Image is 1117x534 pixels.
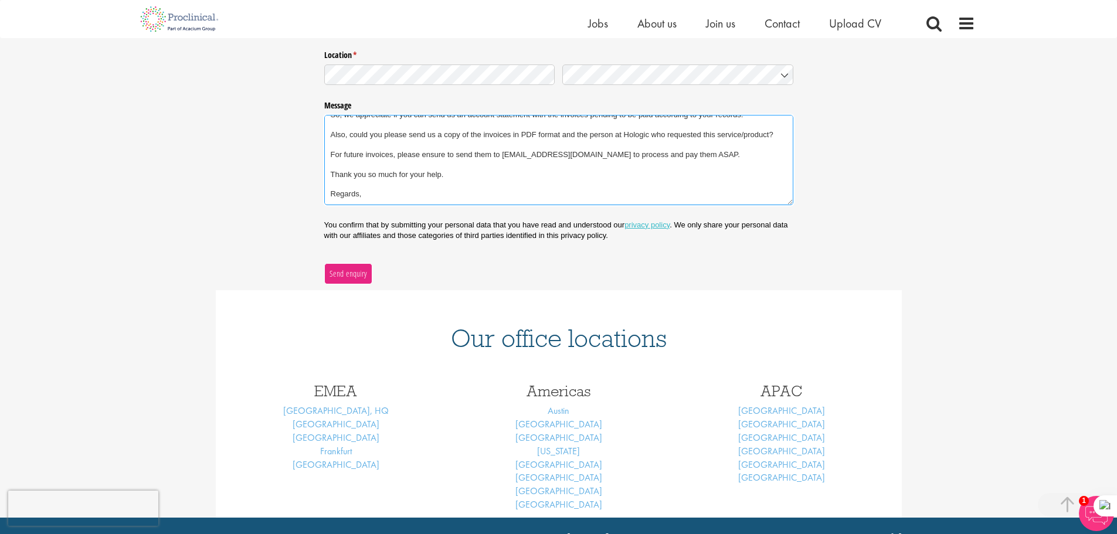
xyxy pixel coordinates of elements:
a: [US_STATE] [537,445,580,457]
a: Jobs [588,16,608,31]
h3: APAC [679,383,884,399]
img: Chatbot [1079,496,1114,531]
a: [GEOGRAPHIC_DATA], HQ [283,404,389,417]
a: [GEOGRAPHIC_DATA] [738,445,825,457]
a: [GEOGRAPHIC_DATA] [293,458,379,471]
a: [GEOGRAPHIC_DATA] [515,458,602,471]
a: [GEOGRAPHIC_DATA] [738,431,825,444]
a: [GEOGRAPHIC_DATA] [738,471,825,484]
iframe: reCAPTCHA [8,491,158,526]
h3: EMEA [233,383,439,399]
input: Country [562,64,793,85]
a: [GEOGRAPHIC_DATA] [738,404,825,417]
h3: Americas [456,383,661,399]
a: [GEOGRAPHIC_DATA] [515,431,602,444]
a: Austin [548,404,569,417]
h1: Our office locations [233,325,884,351]
a: Join us [706,16,735,31]
a: About us [637,16,677,31]
a: [GEOGRAPHIC_DATA] [515,471,602,484]
span: 1 [1079,496,1089,506]
p: You confirm that by submitting your personal data that you have read and understood our . We only... [324,220,793,241]
a: [GEOGRAPHIC_DATA] [738,418,825,430]
a: [GEOGRAPHIC_DATA] [515,485,602,497]
legend: Location [324,46,793,61]
a: privacy policy [624,220,670,229]
a: [GEOGRAPHIC_DATA] [515,418,602,430]
a: [GEOGRAPHIC_DATA] [738,458,825,471]
a: [GEOGRAPHIC_DATA] [293,418,379,430]
button: Send enquiry [324,263,372,284]
label: Message [324,96,793,111]
a: Upload CV [829,16,881,31]
span: Send enquiry [329,267,367,280]
input: State / Province / Region [324,64,555,85]
a: Frankfurt [320,445,352,457]
a: Contact [765,16,800,31]
a: [GEOGRAPHIC_DATA] [293,431,379,444]
a: [GEOGRAPHIC_DATA] [515,498,602,511]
